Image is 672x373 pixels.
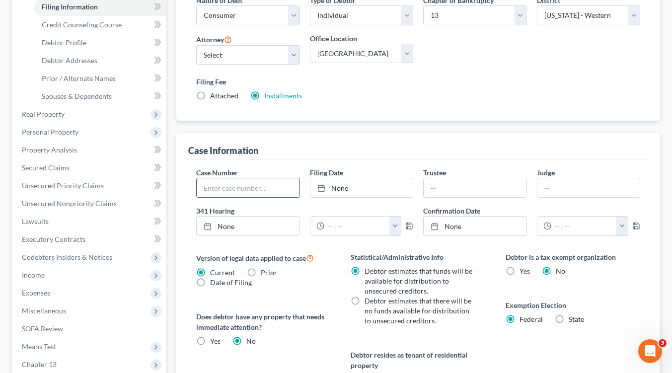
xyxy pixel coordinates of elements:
[556,267,565,275] span: No
[42,2,98,11] span: Filing Information
[34,70,166,87] a: Prior / Alternate Names
[506,300,640,310] label: Exemption Election
[310,33,357,44] label: Office Location
[551,217,617,235] input: -- : --
[22,163,70,172] span: Secured Claims
[42,74,116,82] span: Prior / Alternate Names
[22,199,117,208] span: Unsecured Nonpriority Claims
[324,217,390,235] input: -- : --
[424,178,526,197] input: --
[310,167,343,178] label: Filing Date
[520,315,543,323] span: Federal
[34,16,166,34] a: Credit Counseling Course
[196,252,331,264] label: Version of legal data applied to case
[191,206,418,216] label: 341 Hearing
[351,252,485,262] label: Statistical/Administrative Info
[424,217,526,235] a: None
[22,181,104,190] span: Unsecured Priority Claims
[22,289,50,297] span: Expenses
[365,297,471,325] span: Debtor estimates that there will be no funds available for distribution to unsecured creditors.
[196,76,640,87] label: Filing Fee
[34,52,166,70] a: Debtor Addresses
[22,146,77,154] span: Property Analysis
[423,167,446,178] label: Trustee
[22,128,78,136] span: Personal Property
[14,195,166,213] a: Unsecured Nonpriority Claims
[22,110,65,118] span: Real Property
[22,253,112,261] span: Codebtors Insiders & Notices
[22,324,63,333] span: SOFA Review
[14,159,166,177] a: Secured Claims
[34,87,166,105] a: Spouses & Dependents
[351,350,485,371] label: Debtor resides as tenant of residential property
[246,337,256,345] span: No
[14,320,166,338] a: SOFA Review
[22,360,57,369] span: Chapter 13
[14,177,166,195] a: Unsecured Priority Claims
[196,311,331,332] label: Does debtor have any property that needs immediate attention?
[197,217,299,235] a: None
[210,91,238,100] span: Attached
[22,235,85,243] span: Executory Contracts
[22,217,49,225] span: Lawsuits
[537,167,555,178] label: Judge
[365,267,472,295] span: Debtor estimates that funds will be available for distribution to unsecured creditors.
[14,141,166,159] a: Property Analysis
[659,339,667,347] span: 3
[14,230,166,248] a: Executory Contracts
[34,34,166,52] a: Debtor Profile
[520,267,530,275] span: Yes
[210,278,252,287] span: Date of Filing
[210,337,221,345] span: Yes
[42,38,86,47] span: Debtor Profile
[210,268,235,277] span: Current
[22,342,56,351] span: Means Test
[22,306,66,315] span: Miscellaneous
[22,271,45,279] span: Income
[196,33,232,45] label: Attorney
[264,91,302,100] a: Installments
[638,339,662,363] iframe: Intercom live chat
[418,206,645,216] label: Confirmation Date
[14,213,166,230] a: Lawsuits
[42,20,122,29] span: Credit Counseling Course
[42,56,97,65] span: Debtor Addresses
[188,145,258,156] div: Case Information
[537,178,640,197] input: --
[196,167,238,178] label: Case Number
[310,178,413,197] a: None
[197,178,299,197] input: Enter case number...
[569,315,584,323] span: State
[42,92,112,100] span: Spouses & Dependents
[261,268,277,277] span: Prior
[506,252,640,262] label: Debtor is a tax exempt organization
